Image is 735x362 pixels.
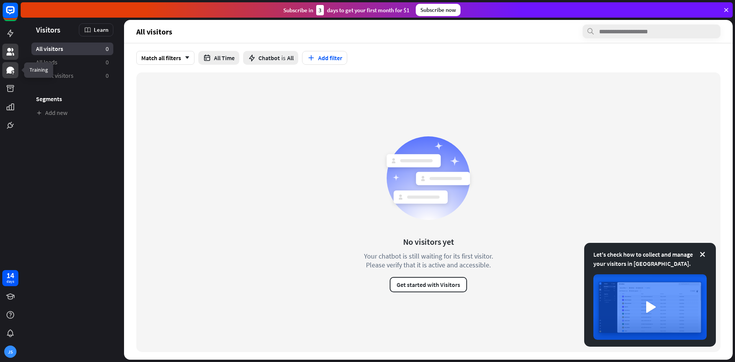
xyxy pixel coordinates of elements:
button: Get started with Visitors [390,277,467,292]
div: Match all filters [136,51,194,65]
a: All leads 0 [31,56,113,69]
div: No visitors yet [403,236,454,247]
i: arrow_down [181,56,189,60]
span: Learn [94,26,108,33]
div: JS [4,346,16,358]
span: Recent visitors [36,72,73,80]
span: is [281,54,286,62]
aside: 0 [106,72,109,80]
div: 3 [316,5,324,15]
span: All [287,54,294,62]
a: 14 days [2,270,18,286]
aside: 0 [106,45,109,53]
a: Add new [31,106,113,119]
button: All Time [198,51,239,65]
div: 14 [7,272,14,279]
aside: 0 [106,58,109,66]
button: Open LiveChat chat widget [6,3,29,26]
span: Visitors [36,25,60,34]
span: Chatbot [258,54,280,62]
span: All leads [36,58,57,66]
div: Your chatbot is still waiting for its first visitor. Please verify that it is active and accessible. [350,252,507,269]
div: Subscribe now [416,4,461,16]
div: Subscribe in days to get your first month for $1 [283,5,410,15]
a: Recent visitors 0 [31,69,113,82]
div: days [7,279,14,284]
div: Let's check how to collect and manage your visitors in [GEOGRAPHIC_DATA]. [593,250,707,268]
span: All visitors [136,27,172,36]
button: Add filter [302,51,347,65]
img: image [593,274,707,340]
span: All visitors [36,45,63,53]
h3: Segments [31,95,113,103]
